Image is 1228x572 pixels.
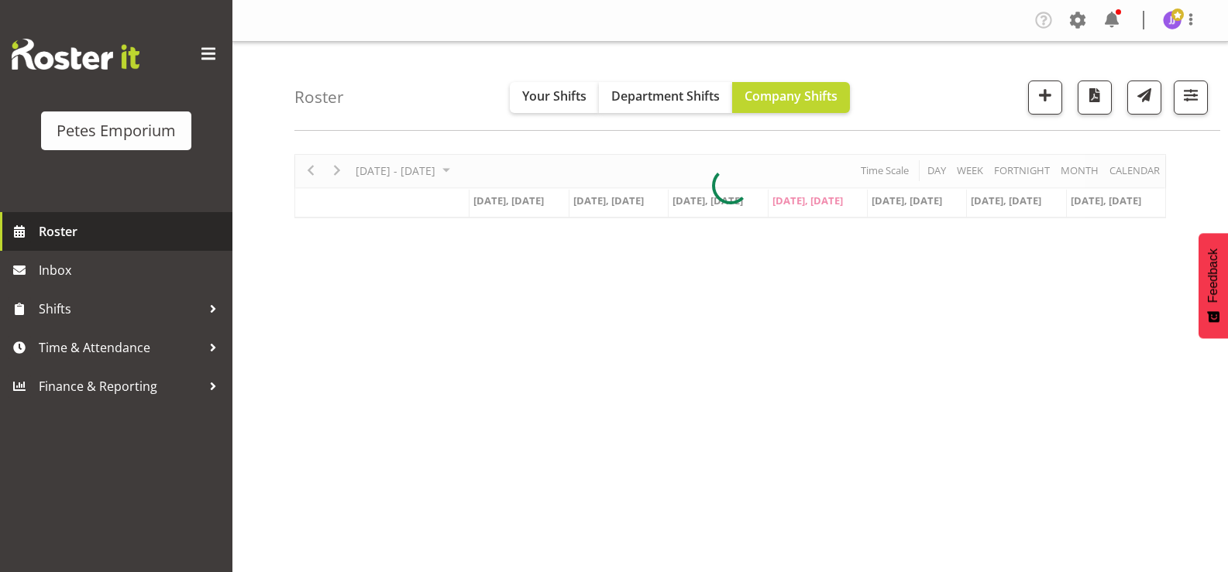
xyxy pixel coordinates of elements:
span: Feedback [1206,248,1220,303]
button: Your Shifts [510,82,599,113]
div: Petes Emporium [57,119,176,142]
button: Filter Shifts [1174,80,1208,115]
button: Feedback - Show survey [1199,233,1228,338]
img: Rosterit website logo [12,39,139,70]
span: Your Shifts [522,87,586,104]
span: Roster [39,220,225,243]
span: Inbox [39,259,225,282]
span: Company Shifts [745,87,838,104]
span: Time & Attendance [39,336,201,359]
button: Department Shifts [599,82,732,113]
img: janelle-jonkers702.jpg [1163,11,1182,29]
span: Shifts [39,297,201,320]
span: Department Shifts [611,87,720,104]
button: Send a list of all shifts for the selected filtered period to all rostered employees. [1127,80,1161,115]
button: Download a PDF of the roster according to the set date range. [1078,80,1112,115]
button: Company Shifts [732,82,850,113]
button: Add a new shift [1028,80,1062,115]
span: Finance & Reporting [39,375,201,398]
h4: Roster [294,88,344,106]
